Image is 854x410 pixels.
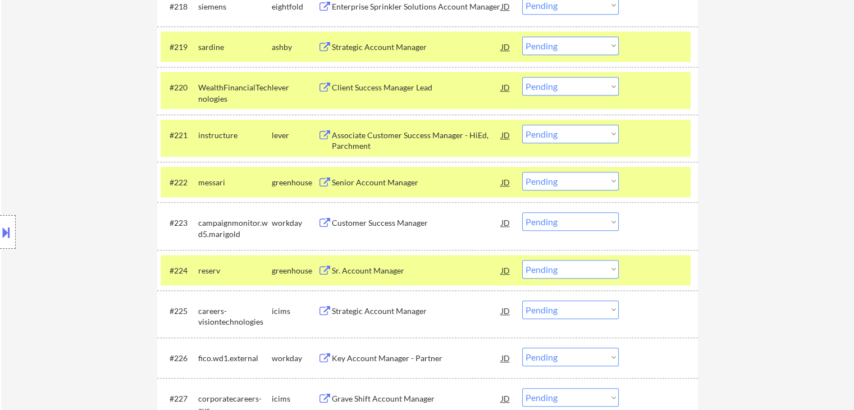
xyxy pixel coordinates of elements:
[500,212,512,233] div: JD
[332,82,501,93] div: Client Success Manager Lead
[332,353,501,364] div: Key Account Manager - Partner
[272,177,318,188] div: greenhouse
[332,306,501,317] div: Strategic Account Manager
[198,353,272,364] div: fico.wd1.external
[272,353,318,364] div: workday
[272,217,318,229] div: workday
[500,388,512,408] div: JD
[198,265,272,276] div: reserv
[198,177,272,188] div: messari
[198,130,272,141] div: instructure
[198,306,272,327] div: careers-visiontechnologies
[500,348,512,368] div: JD
[500,37,512,57] div: JD
[272,265,318,276] div: greenhouse
[198,217,272,239] div: campaignmonitor.wd5.marigold
[198,42,272,53] div: sardine
[170,1,189,12] div: #218
[198,82,272,104] div: WealthFinancialTechnologies
[170,393,189,404] div: #227
[332,130,501,152] div: Associate Customer Success Manager - HiEd, Parchment
[500,300,512,321] div: JD
[272,393,318,404] div: icims
[500,125,512,145] div: JD
[332,265,501,276] div: Sr. Account Manager
[272,1,318,12] div: eightfold
[332,217,501,229] div: Customer Success Manager
[272,130,318,141] div: lever
[272,82,318,93] div: lever
[332,393,501,404] div: Grave Shift Account Manager
[332,1,501,12] div: Enterprise Sprinkler Solutions Account Manager
[272,306,318,317] div: icims
[500,77,512,97] div: JD
[198,1,272,12] div: siemens
[332,42,501,53] div: Strategic Account Manager
[170,42,189,53] div: #219
[500,260,512,280] div: JD
[272,42,318,53] div: ashby
[332,177,501,188] div: Senior Account Manager
[500,172,512,192] div: JD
